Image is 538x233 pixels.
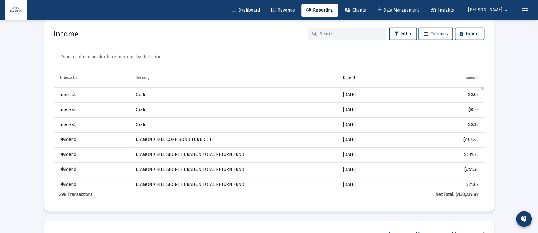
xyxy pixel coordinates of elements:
span: Export [460,31,479,36]
div: Transaction [59,75,80,80]
button: Filter [389,28,417,40]
a: Reporting [301,4,338,17]
td: Interest [54,117,131,132]
td: Cash [131,87,339,102]
span: Columns [424,31,448,36]
td: Cash [131,117,339,132]
a: Data Management [373,4,424,17]
span: [PERSON_NAME] [468,7,502,13]
td: DIAMOND HILL SHORT DURATION TOTAL RETURN FUND [131,177,339,192]
div: $0.23 [394,107,479,113]
td: Column Amount [390,70,484,85]
div: $751.36 [394,167,479,173]
mat-icon: contact_support [520,215,528,223]
div: Drag a column header here to group by that column [61,52,164,62]
div: $139.75 [394,152,479,158]
td: [DATE] [339,87,390,102]
input: Search [320,31,381,36]
span: Insights [431,7,454,13]
div: Date [343,75,351,80]
span: Clients [345,7,366,13]
td: Column Date [339,70,390,85]
td: DIAMOND HILL CORE BOND FUND CL I [131,132,339,147]
button: Export [455,28,484,40]
td: Dividend [54,147,131,162]
span: Filter [394,31,412,36]
div: $0.05 [394,92,479,98]
a: Clients [340,4,371,17]
div: Net Total: $130,239.88 [394,192,479,198]
div: Security [136,75,149,80]
div: 398 Transactions [59,192,127,198]
td: [DATE] [339,177,390,192]
td: Dividend [54,162,131,177]
div: Data grid toolbar [61,46,480,70]
div: Amount [466,75,479,80]
td: Interest [54,87,131,102]
div: $0.34 [394,122,479,128]
span: Revenue [271,7,295,13]
a: Insights [426,4,459,17]
div: $104.45 [394,137,479,143]
td: [DATE] [339,117,390,132]
td: DIAMOND HILL SHORT DURATION TOTAL RETURN FUND [131,162,339,177]
a: Dashboard [227,4,265,17]
td: Column Security [131,70,339,85]
span: Dashboard [232,7,260,13]
span: Data Management [378,7,419,13]
td: [DATE] [339,147,390,162]
img: Dashboard [10,4,22,17]
a: Revenue [267,4,300,17]
h2: Income [54,29,79,39]
span: Reporting [306,7,333,13]
td: [DATE] [339,102,390,117]
td: [DATE] [339,162,390,177]
td: Interest [54,102,131,117]
div: Data grid [54,46,484,202]
td: Dividend [54,177,131,192]
td: [DATE] [339,132,390,147]
button: [PERSON_NAME] [461,4,517,16]
mat-icon: arrow_drop_down [502,4,510,17]
div: $21.67 [394,182,479,188]
td: Cash [131,102,339,117]
td: Column Transaction [54,70,131,85]
td: DIAMOND HILL SHORT DURATION TOTAL RETURN FUND [131,147,339,162]
button: Columns [418,28,453,40]
td: Dividend [54,132,131,147]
